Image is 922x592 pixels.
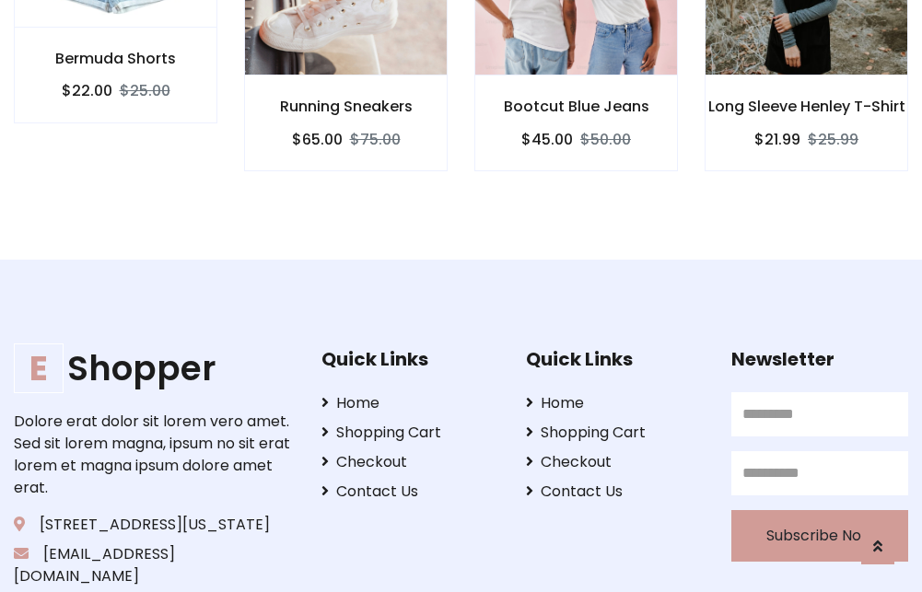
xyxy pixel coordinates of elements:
[350,129,401,150] del: $75.00
[526,348,703,370] h5: Quick Links
[292,131,343,148] h6: $65.00
[14,343,64,393] span: E
[15,50,216,67] h6: Bermuda Shorts
[475,98,677,115] h6: Bootcut Blue Jeans
[14,348,293,389] a: EShopper
[120,80,170,101] del: $25.00
[754,131,800,148] h6: $21.99
[580,129,631,150] del: $50.00
[526,392,703,414] a: Home
[321,422,498,444] a: Shopping Cart
[321,348,498,370] h5: Quick Links
[526,481,703,503] a: Contact Us
[14,543,293,587] p: [EMAIL_ADDRESS][DOMAIN_NAME]
[321,451,498,473] a: Checkout
[526,451,703,473] a: Checkout
[526,422,703,444] a: Shopping Cart
[14,348,293,389] h1: Shopper
[321,392,498,414] a: Home
[321,481,498,503] a: Contact Us
[14,411,293,499] p: Dolore erat dolor sit lorem vero amet. Sed sit lorem magna, ipsum no sit erat lorem et magna ipsu...
[706,98,907,115] h6: Long Sleeve Henley T-Shirt
[14,514,293,536] p: [STREET_ADDRESS][US_STATE]
[62,82,112,99] h6: $22.00
[521,131,573,148] h6: $45.00
[808,129,858,150] del: $25.99
[731,348,908,370] h5: Newsletter
[245,98,447,115] h6: Running Sneakers
[731,510,908,562] button: Subscribe Now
